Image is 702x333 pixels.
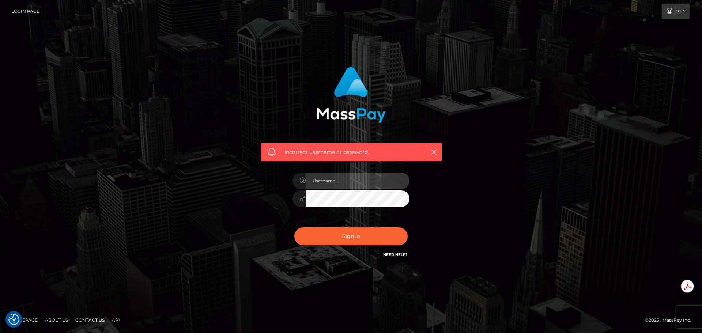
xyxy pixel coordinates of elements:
[8,314,19,325] img: Revisit consent button
[8,314,41,326] a: Homepage
[8,314,19,325] button: Consent Preferences
[42,314,71,326] a: About Us
[11,4,39,19] a: Login Page
[294,227,408,245] button: Sign in
[645,316,697,324] div: © 2025 , MassPay Inc.
[662,4,690,19] a: Login
[306,173,409,189] input: Username...
[109,314,123,326] a: API
[316,67,386,123] img: MassPay Login
[284,148,418,156] span: Incorrect username or password.
[383,252,408,257] a: Need Help?
[72,314,107,326] a: Contact Us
